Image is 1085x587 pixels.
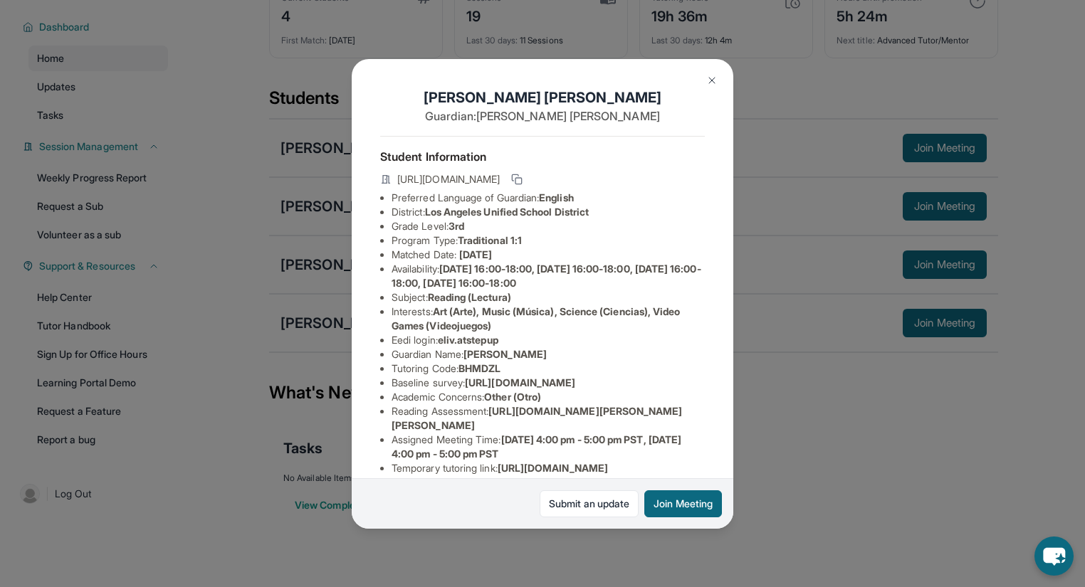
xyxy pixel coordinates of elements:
[392,263,701,289] span: [DATE] 16:00-18:00, [DATE] 16:00-18:00, [DATE] 16:00-18:00, [DATE] 16:00-18:00
[449,220,464,232] span: 3rd
[392,233,705,248] li: Program Type:
[425,206,589,218] span: Los Angeles Unified School District
[465,376,575,388] span: [URL][DOMAIN_NAME]
[519,476,629,488] span: [URL][DOMAIN_NAME]
[380,107,705,125] p: Guardian: [PERSON_NAME] [PERSON_NAME]
[380,88,705,107] h1: [PERSON_NAME] [PERSON_NAME]
[392,205,705,219] li: District:
[392,347,705,361] li: Guardian Name :
[459,248,492,260] span: [DATE]
[463,348,547,360] span: [PERSON_NAME]
[458,362,500,374] span: BHMDZL
[392,433,681,460] span: [DATE] 4:00 pm - 5:00 pm PST, [DATE] 4:00 pm - 5:00 pm PST
[392,405,683,431] span: [URL][DOMAIN_NAME][PERSON_NAME][PERSON_NAME]
[392,305,680,332] span: Art (Arte), Music (Música), Science (Ciencias), Video Games (Videojuegos)
[392,390,705,404] li: Academic Concerns :
[392,376,705,390] li: Baseline survey :
[392,305,705,333] li: Interests :
[1034,536,1074,576] button: chat-button
[498,462,608,474] span: [URL][DOMAIN_NAME]
[392,461,705,475] li: Temporary tutoring link :
[392,219,705,233] li: Grade Level:
[428,291,511,303] span: Reading (Lectura)
[392,333,705,347] li: Eedi login :
[392,433,705,461] li: Assigned Meeting Time :
[392,290,705,305] li: Subject :
[392,361,705,376] li: Tutoring Code :
[392,248,705,262] li: Matched Date:
[508,171,525,188] button: Copy link
[484,391,541,403] span: Other (Otro)
[392,262,705,290] li: Availability:
[392,191,705,205] li: Preferred Language of Guardian:
[539,191,574,203] span: English
[540,490,639,517] a: Submit an update
[706,75,718,86] img: Close Icon
[438,334,498,346] span: eliv.atstepup
[392,475,705,490] li: Student end-of-year survey :
[380,148,705,165] h4: Student Information
[392,404,705,433] li: Reading Assessment :
[397,172,500,186] span: [URL][DOMAIN_NAME]
[644,490,722,517] button: Join Meeting
[458,234,522,246] span: Traditional 1:1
